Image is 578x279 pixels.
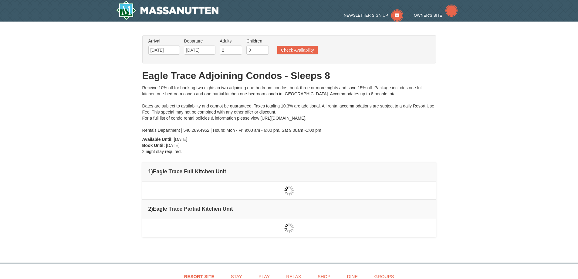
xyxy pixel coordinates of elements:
a: Owner's Site [414,13,458,18]
span: ) [151,168,153,175]
div: Receive 10% off for booking two nights in two adjoining one-bedroom condos, book three or more ni... [142,85,436,133]
span: Owner's Site [414,13,442,18]
h1: Eagle Trace Adjoining Condos - Sleeps 8 [142,70,436,82]
strong: Available Until: [142,137,173,142]
a: Newsletter Sign Up [344,13,403,18]
img: Massanutten Resort Logo [116,1,219,20]
a: Massanutten Resort [116,1,219,20]
img: wait gif [284,223,294,233]
h4: 2 Eagle Trace Partial Kitchen Unit [148,206,430,212]
img: wait gif [284,186,294,196]
label: Adults [220,38,242,44]
label: Children [246,38,269,44]
h4: 1 Eagle Trace Full Kitchen Unit [148,168,430,175]
label: Departure [184,38,215,44]
label: Arrival [148,38,180,44]
span: [DATE] [174,137,187,142]
strong: Book Until: [142,143,165,148]
span: Newsletter Sign Up [344,13,388,18]
span: 2 night stay required. [142,149,182,154]
span: [DATE] [166,143,179,148]
button: Check Availability [277,46,318,54]
span: ) [151,206,153,212]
